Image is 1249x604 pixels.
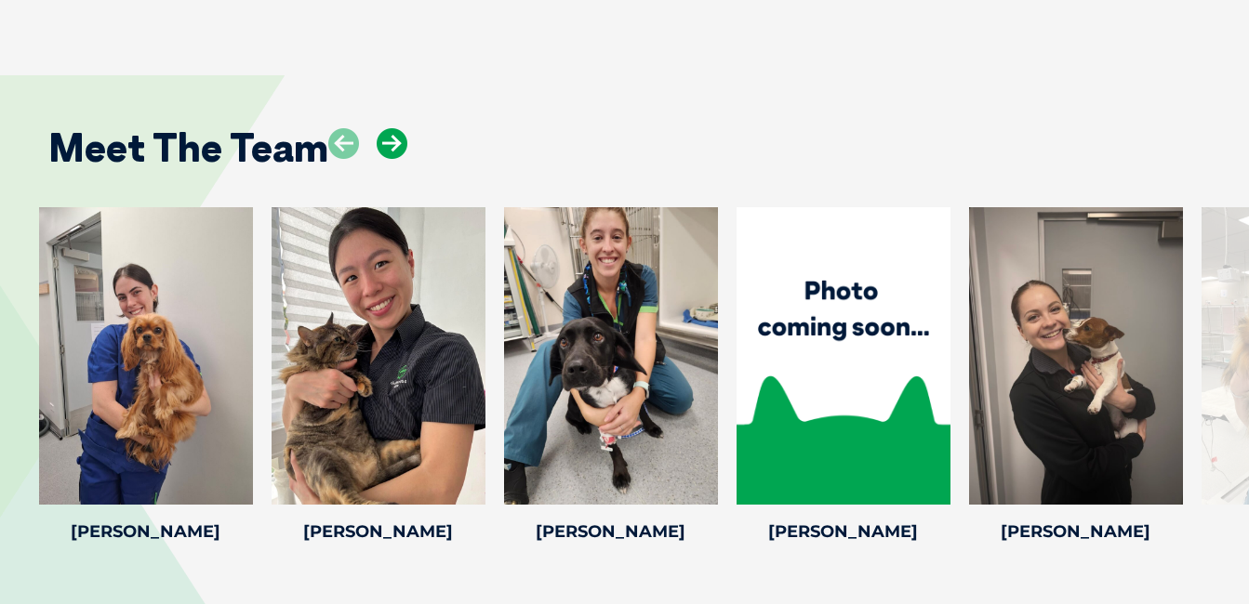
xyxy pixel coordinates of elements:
[48,128,328,167] h2: Meet The Team
[272,523,485,540] h4: [PERSON_NAME]
[1213,85,1231,103] button: Search
[737,523,950,540] h4: [PERSON_NAME]
[969,523,1183,540] h4: [PERSON_NAME]
[39,523,253,540] h4: [PERSON_NAME]
[504,523,718,540] h4: [PERSON_NAME]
